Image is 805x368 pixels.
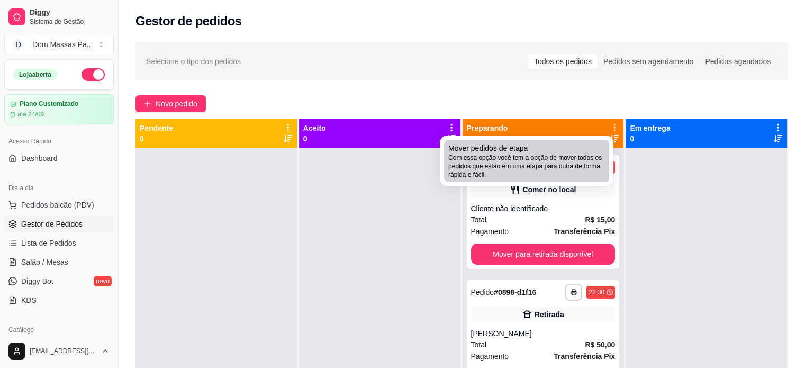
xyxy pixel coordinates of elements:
[20,100,78,108] article: Plano Customizado
[140,123,173,133] p: Pendente
[585,216,615,224] strong: R$ 15,00
[144,100,151,107] span: plus
[30,347,97,355] span: [EMAIL_ADDRESS][DOMAIN_NAME]
[522,184,576,195] div: Comer no local
[554,352,615,361] strong: Transferência Pix
[32,39,93,50] div: Dom Massas Pa ...
[471,351,509,362] span: Pagamento
[135,13,242,30] h2: Gestor de pedidos
[471,214,487,226] span: Total
[471,203,616,214] div: Cliente não identificado
[585,340,615,349] strong: R$ 50,00
[4,321,114,338] div: Catálogo
[448,143,528,154] span: Mover pedidos de etapa
[21,276,53,286] span: Diggy Bot
[471,328,616,339] div: [PERSON_NAME]
[589,288,604,297] div: 22:30
[467,133,508,144] p: 5
[471,288,494,297] span: Pedido
[4,34,114,55] button: Select a team
[4,179,114,196] div: Dia a dia
[21,257,68,267] span: Salão / Mesas
[21,295,37,306] span: KDS
[30,8,110,17] span: Diggy
[303,123,326,133] p: Aceito
[494,288,536,297] strong: # 0898-d1f16
[598,54,699,69] div: Pedidos sem agendamento
[30,17,110,26] span: Sistema de Gestão
[82,68,105,81] button: Alterar Status
[4,133,114,150] div: Acesso Rápido
[528,54,598,69] div: Todos os pedidos
[535,309,564,320] div: Retirada
[146,56,241,67] span: Selecione o tipo dos pedidos
[13,69,57,80] div: Loja aberta
[699,54,776,69] div: Pedidos agendados
[471,339,487,351] span: Total
[17,110,44,119] article: até 24/09
[140,133,173,144] p: 0
[471,226,509,237] span: Pagamento
[630,123,670,133] p: Em entrega
[471,244,616,265] button: Mover para retirada disponível
[467,123,508,133] p: Preparando
[21,238,76,248] span: Lista de Pedidos
[21,153,58,164] span: Dashboard
[303,133,326,144] p: 0
[554,227,615,236] strong: Transferência Pix
[21,200,94,210] span: Pedidos balcão (PDV)
[630,133,670,144] p: 0
[156,98,197,110] span: Novo pedido
[448,154,605,179] span: Com essa opção você tem a opção de mover todos os pedidos que estão em uma etapa para outra de fo...
[21,219,83,229] span: Gestor de Pedidos
[13,39,24,50] span: D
